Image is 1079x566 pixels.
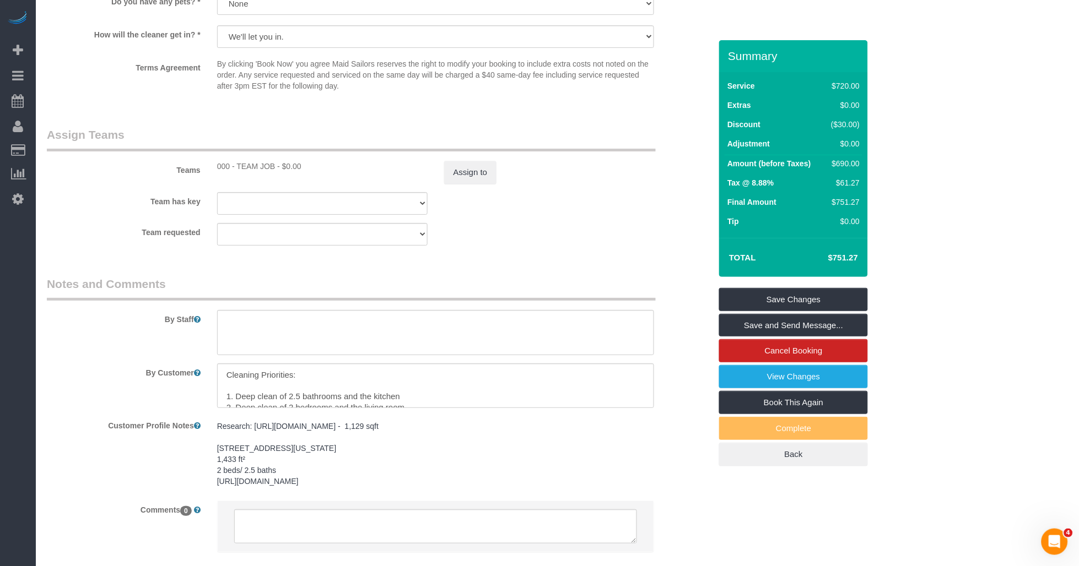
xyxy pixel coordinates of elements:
a: Back [719,443,868,466]
a: View Changes [719,365,868,388]
label: Team has key [39,192,209,207]
a: Save and Send Message... [719,314,868,337]
label: How will the cleaner get in? * [39,25,209,40]
div: 0 hours x $0.00/hour [217,161,428,172]
label: Amount (before Taxes) [727,158,811,169]
legend: Notes and Comments [47,276,656,301]
label: Final Amount [727,197,776,208]
h4: $751.27 [795,253,858,263]
label: Discount [727,119,760,130]
div: $720.00 [827,80,860,91]
h3: Summary [728,50,862,62]
span: 0 [180,506,192,516]
div: $0.00 [827,138,860,149]
pre: Research: [URL][DOMAIN_NAME] - 1,129 sqft [STREET_ADDRESS][US_STATE] 1,433 ft² 2 beds/ 2.5 baths ... [217,421,655,487]
label: Teams [39,161,209,176]
label: Team requested [39,223,209,238]
label: Service [727,80,755,91]
legend: Assign Teams [47,127,656,151]
div: $61.27 [827,177,860,188]
img: Automaid Logo [7,11,29,26]
label: Tip [727,216,739,227]
strong: Total [729,253,756,262]
div: $751.27 [827,197,860,208]
div: $0.00 [827,100,860,111]
label: Terms Agreement [39,58,209,73]
label: Tax @ 8.88% [727,177,774,188]
a: Cancel Booking [719,339,868,362]
a: Book This Again [719,391,868,414]
div: $0.00 [827,216,860,227]
label: Extras [727,100,751,111]
div: ($30.00) [827,119,860,130]
label: By Staff [39,310,209,325]
span: 4 [1064,529,1073,537]
div: $690.00 [827,158,860,169]
a: Save Changes [719,288,868,311]
label: Customer Profile Notes [39,416,209,431]
iframe: Intercom live chat [1042,529,1068,555]
p: By clicking 'Book Now' you agree Maid Sailors reserves the right to modify your booking to includ... [217,58,655,91]
label: By Customer [39,363,209,378]
label: Adjustment [727,138,770,149]
button: Assign to [444,161,497,184]
label: Comments [39,500,209,515]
